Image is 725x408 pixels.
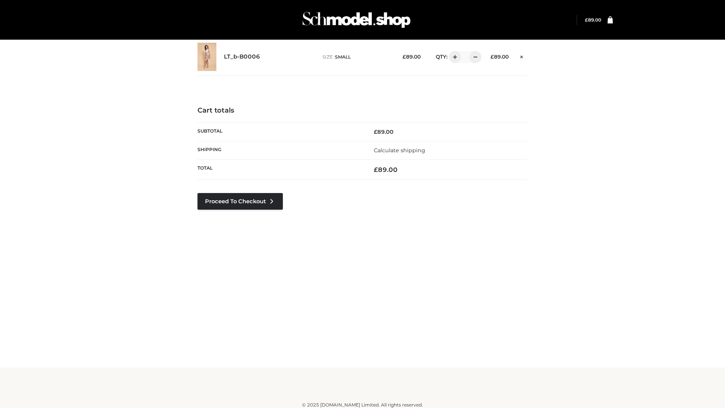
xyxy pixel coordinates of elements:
a: LT_b-B0006 [224,53,260,60]
bdi: 89.00 [585,17,601,23]
a: Proceed to Checkout [197,193,283,210]
bdi: 89.00 [374,128,393,135]
bdi: 89.00 [403,54,421,60]
a: Calculate shipping [374,147,425,154]
span: £ [403,54,406,60]
p: size : [322,54,391,60]
th: Total [197,160,362,180]
span: £ [491,54,494,60]
th: Subtotal [197,122,362,141]
bdi: 89.00 [491,54,509,60]
th: Shipping [197,141,362,159]
bdi: 89.00 [374,166,398,173]
div: QTY: [428,51,479,63]
span: £ [374,166,378,173]
a: £89.00 [585,17,601,23]
img: Schmodel Admin 964 [300,5,413,35]
span: £ [585,17,588,23]
span: SMALL [335,54,351,60]
a: Remove this item [516,51,528,61]
span: £ [374,128,377,135]
h4: Cart totals [197,107,528,115]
